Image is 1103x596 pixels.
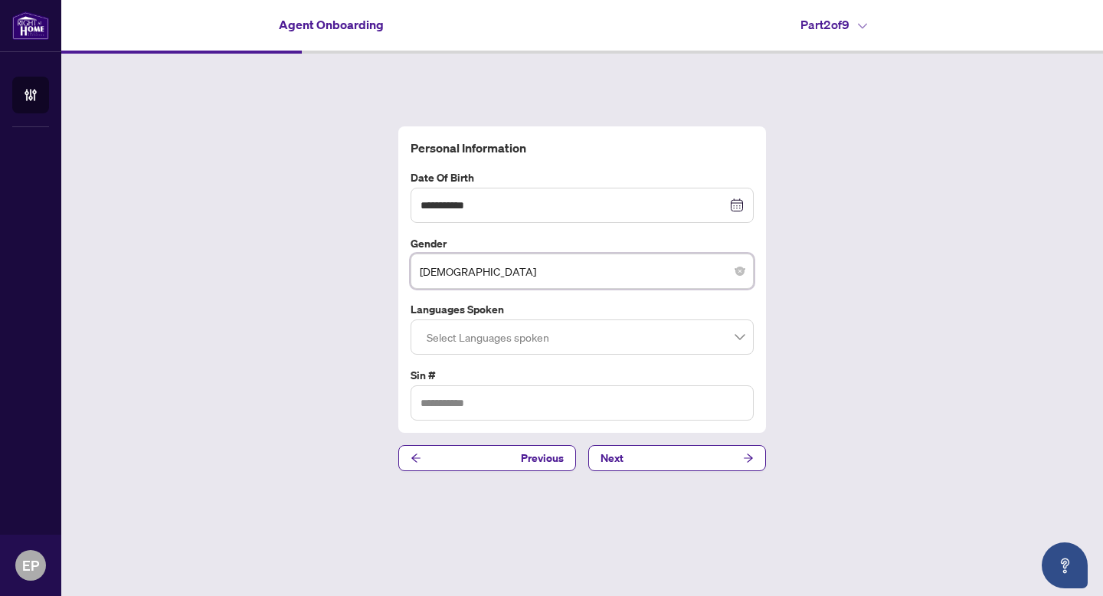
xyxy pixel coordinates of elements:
h4: Personal Information [411,139,754,157]
img: logo [12,11,49,40]
button: Previous [398,445,576,471]
span: Next [601,446,624,470]
span: Previous [521,446,564,470]
h4: Agent Onboarding [279,15,384,34]
button: Open asap [1042,542,1088,588]
label: Date of Birth [411,169,754,186]
h4: Part 2 of 9 [800,15,867,34]
span: close-circle [735,267,745,276]
span: arrow-left [411,453,421,463]
label: Sin # [411,367,754,384]
button: Next [588,445,766,471]
label: Gender [411,235,754,252]
span: Female [420,257,745,286]
label: Languages spoken [411,301,754,318]
span: EP [22,555,39,576]
span: arrow-right [743,453,754,463]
